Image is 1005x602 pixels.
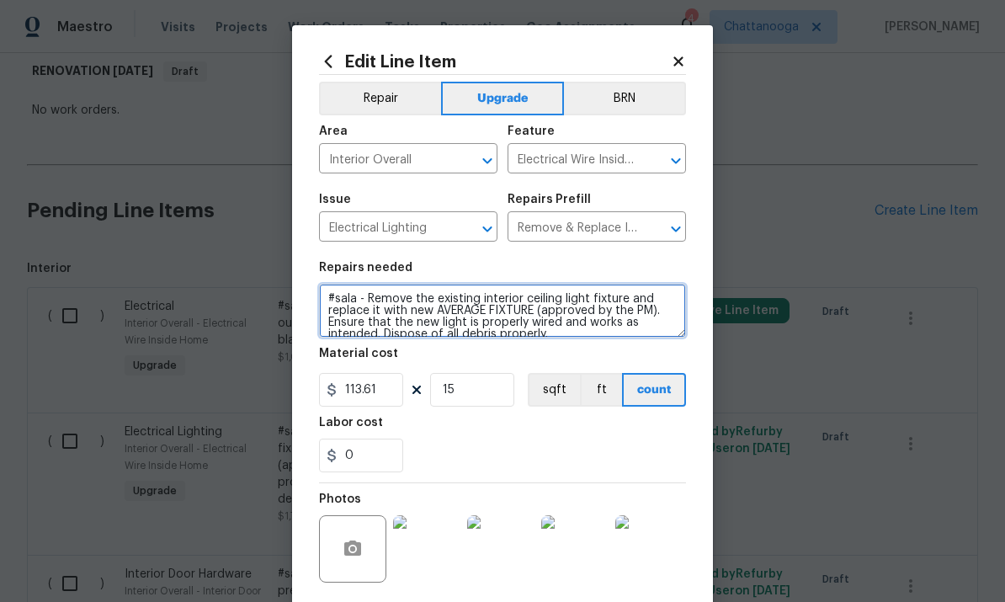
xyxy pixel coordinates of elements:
[319,417,383,429] h5: Labor cost
[319,125,348,137] h5: Area
[319,262,412,274] h5: Repairs needed
[508,125,555,137] h5: Feature
[319,348,398,360] h5: Material cost
[564,82,686,115] button: BRN
[441,82,565,115] button: Upgrade
[664,217,688,241] button: Open
[319,284,686,338] textarea: #sala - Remove the existing interior ceiling light fixture and replace it with new AVERAGE FIXTUR...
[476,149,499,173] button: Open
[528,373,580,407] button: sqft
[622,373,686,407] button: count
[476,217,499,241] button: Open
[580,373,622,407] button: ft
[319,493,361,505] h5: Photos
[508,194,591,205] h5: Repairs Prefill
[319,52,671,71] h2: Edit Line Item
[319,82,441,115] button: Repair
[319,194,351,205] h5: Issue
[664,149,688,173] button: Open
